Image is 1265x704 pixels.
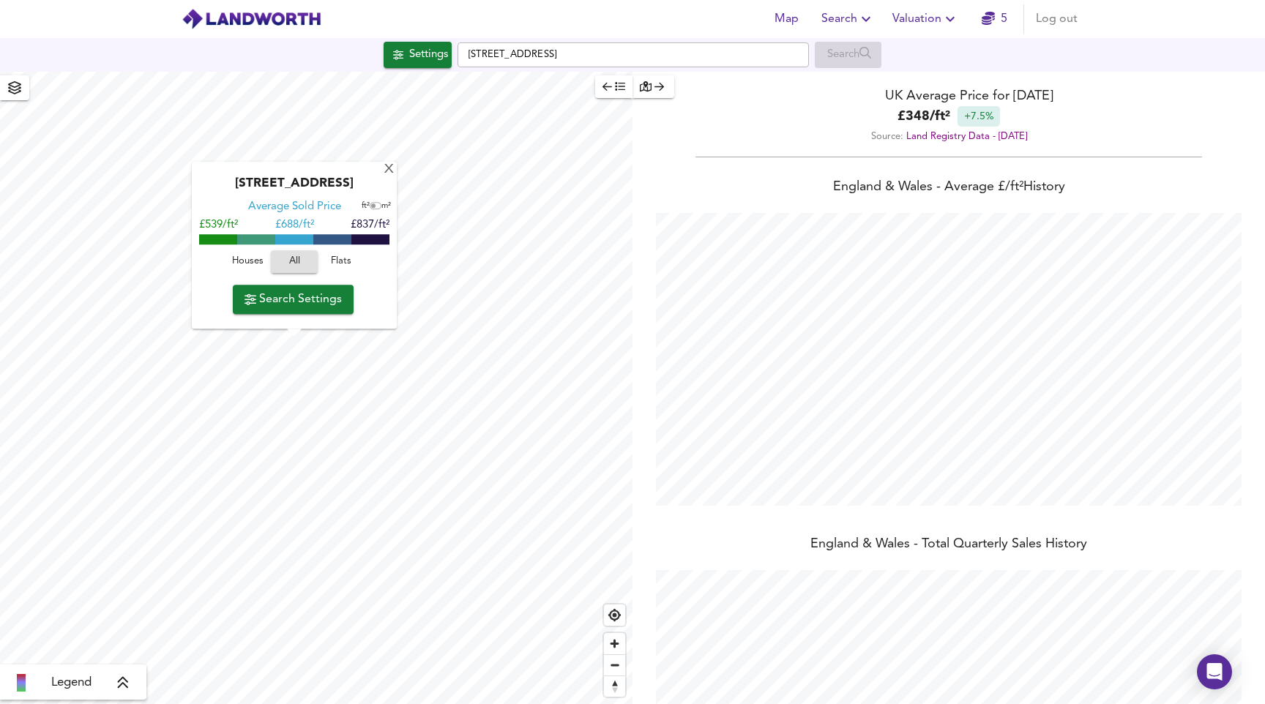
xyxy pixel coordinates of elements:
[815,42,881,68] div: Enable a Source before running a Search
[383,163,395,177] div: X
[351,220,389,231] span: £837/ft²
[821,9,875,29] span: Search
[769,9,804,29] span: Map
[51,674,92,692] span: Legend
[604,675,625,697] button: Reset bearing to north
[248,201,341,215] div: Average Sold Price
[245,289,342,310] span: Search Settings
[958,106,1000,127] div: +7.5%
[321,254,361,271] span: Flats
[224,251,271,274] button: Houses
[604,604,625,626] button: Find my location
[384,42,452,68] button: Settings
[632,178,1265,198] div: England & Wales - Average £/ ft² History
[384,42,452,68] div: Click to configure Search Settings
[409,45,448,64] div: Settings
[604,633,625,654] button: Zoom in
[271,251,318,274] button: All
[182,8,321,30] img: logo
[199,177,389,201] div: [STREET_ADDRESS]
[632,535,1265,555] div: England & Wales - Total Quarterly Sales History
[604,654,625,675] button: Zoom out
[887,4,965,34] button: Valuation
[763,4,810,34] button: Map
[1030,4,1083,34] button: Log out
[906,132,1027,141] a: Land Registry Data - [DATE]
[982,9,1007,29] a: 5
[318,251,365,274] button: Flats
[458,42,809,67] input: Enter a location...
[1197,654,1232,689] div: Open Intercom Messenger
[816,4,881,34] button: Search
[604,655,625,675] span: Zoom out
[971,4,1018,34] button: 5
[604,676,625,697] span: Reset bearing to north
[632,127,1265,146] div: Source:
[233,285,354,314] button: Search Settings
[381,203,391,211] span: m²
[632,86,1265,106] div: UK Average Price for [DATE]
[275,220,314,231] span: £ 688/ft²
[278,254,310,271] span: All
[362,203,370,211] span: ft²
[892,9,959,29] span: Valuation
[228,254,267,271] span: Houses
[199,220,238,231] span: £539/ft²
[1036,9,1078,29] span: Log out
[898,107,950,127] b: £ 348 / ft²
